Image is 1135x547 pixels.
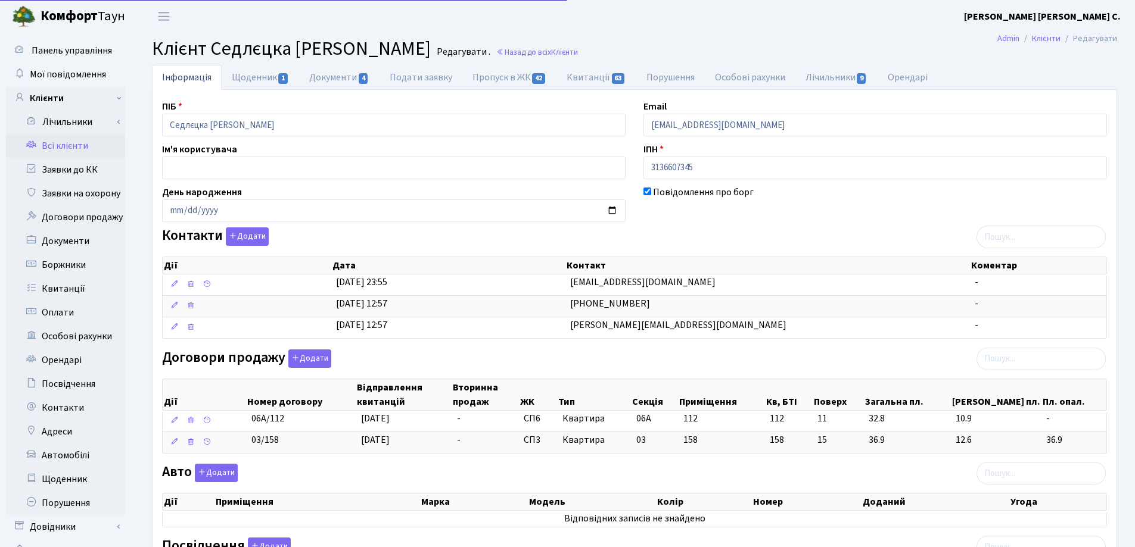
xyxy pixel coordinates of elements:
button: Контакти [226,227,269,246]
a: Щоденник [6,467,125,491]
span: 63 [612,73,625,84]
a: [PERSON_NAME] [PERSON_NAME] С. [964,10,1121,24]
button: Авто [195,464,238,482]
a: Контакти [6,396,125,420]
a: Всі клієнти [6,134,125,158]
th: Номер договору [246,379,356,410]
a: Заявки на охорону [6,182,125,205]
a: Документи [6,229,125,253]
th: Угода [1009,493,1106,510]
span: 06А [636,412,651,425]
a: Особові рахунки [6,324,125,348]
th: Доданий [862,493,1010,510]
a: Оплати [6,301,125,324]
a: Автомобілі [6,443,125,467]
label: Договори продажу [162,349,331,368]
label: ІПН [643,142,664,157]
th: Дії [163,257,331,274]
label: Авто [162,464,238,482]
a: Назад до всіхКлієнти [496,46,578,58]
span: Квартира [562,412,627,426]
a: Подати заявку [380,65,462,90]
a: Орендарі [878,65,938,90]
a: Пропуск в ЖК [462,65,556,90]
th: Дії [163,379,246,410]
a: Посвідчення [6,372,125,396]
span: 112 [683,412,698,425]
img: logo.png [12,5,36,29]
span: Панель управління [32,44,112,57]
span: СП6 [524,412,553,426]
label: Email [643,99,667,114]
span: [EMAIL_ADDRESS][DOMAIN_NAME] [570,276,716,289]
th: Коментар [970,257,1106,274]
a: Admin [997,32,1019,45]
label: Ім'я користувача [162,142,237,157]
a: Клієнти [1032,32,1061,45]
span: Клієнт Седлєцка [PERSON_NAME] [152,35,431,62]
b: [PERSON_NAME] [PERSON_NAME] С. [964,10,1121,23]
th: Пл. опал. [1041,379,1106,410]
th: Поверх [813,379,864,410]
a: Клієнти [6,86,125,110]
th: Кв, БТІ [765,379,813,410]
span: 15 [817,433,859,447]
span: [PERSON_NAME][EMAIL_ADDRESS][DOMAIN_NAME] [570,318,786,332]
span: Квартира [562,433,627,447]
a: Додати [223,226,269,246]
a: Боржники [6,253,125,277]
a: Порушення [6,491,125,515]
span: [DATE] 23:55 [336,276,387,289]
a: Порушення [636,65,705,90]
label: День народження [162,185,242,199]
th: Контакт [565,257,971,274]
span: [PHONE_NUMBER] [570,297,650,310]
span: 36.9 [869,433,947,447]
th: Приміщення [214,493,421,510]
th: Тип [557,379,630,410]
label: ПІБ [162,99,182,114]
button: Переключити навігацію [149,7,179,26]
span: 112 [770,412,808,426]
span: 06А/112 [251,412,284,425]
span: [DATE] 12:57 [336,318,387,332]
nav: breadcrumb [979,26,1135,51]
th: Марка [420,493,528,510]
span: Мої повідомлення [30,68,106,81]
a: Щоденник [222,65,299,90]
span: Таун [41,7,125,27]
input: Пошук... [977,226,1106,248]
th: Номер [752,493,862,510]
small: Редагувати . [434,46,490,58]
a: Особові рахунки [705,65,795,90]
span: 1 [278,73,288,84]
li: Редагувати [1061,32,1117,45]
span: Клієнти [551,46,578,58]
span: 36.9 [1046,433,1102,447]
th: Загальна пл. [864,379,951,410]
span: 03/158 [251,433,279,446]
input: Пошук... [977,462,1106,485]
span: 9 [857,73,866,84]
span: 158 [770,433,808,447]
a: Орендарі [6,348,125,372]
a: Мої повідомлення [6,62,125,86]
span: - [975,318,978,332]
input: Пошук... [977,348,1106,370]
label: Повідомлення про борг [653,185,754,199]
span: 12.6 [956,433,1037,447]
span: 32.8 [869,412,947,426]
a: Лічильники [14,110,125,134]
span: 4 [359,73,368,84]
span: 42 [532,73,545,84]
span: - [1046,412,1102,426]
th: Дії [163,493,214,510]
a: Документи [299,65,379,90]
th: ЖК [519,379,558,410]
span: - [975,297,978,310]
span: - [975,276,978,289]
span: 03 [636,433,646,446]
th: Приміщення [678,379,764,410]
a: Квитанції [6,277,125,301]
th: Відправлення квитанцій [356,379,452,410]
